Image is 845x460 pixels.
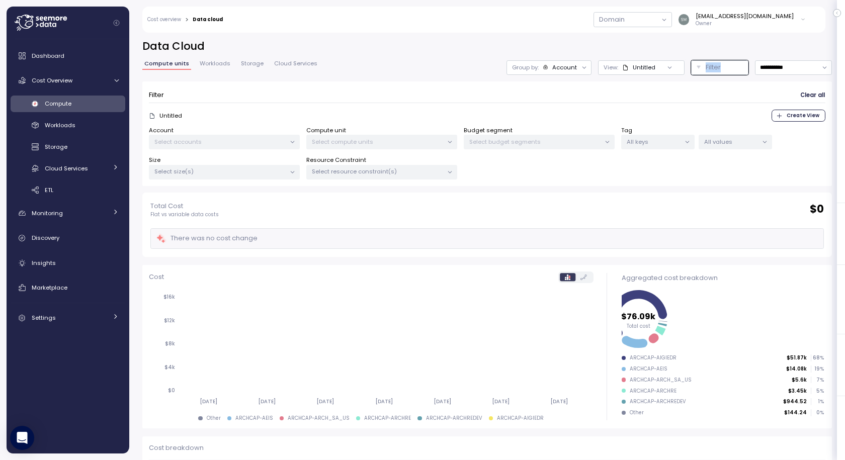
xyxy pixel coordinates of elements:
[706,62,721,72] p: Filter
[11,46,125,66] a: Dashboard
[32,314,56,322] span: Settings
[168,387,175,394] tspan: $0
[787,110,819,121] span: Create View
[800,88,825,103] button: Clear all
[627,323,650,329] tspan: Total cost
[306,156,366,165] label: Resource Constraint
[784,409,807,416] p: $144.24
[621,126,632,135] label: Tag
[627,138,681,146] p: All keys
[165,340,175,347] tspan: $8k
[149,156,160,165] label: Size
[622,273,824,283] div: Aggregated cost breakdown
[32,52,64,60] span: Dashboard
[630,409,644,416] div: Other
[811,388,823,395] p: 5 %
[604,63,618,71] p: View:
[783,398,807,405] p: $944.52
[200,61,230,66] span: Workloads
[810,202,824,217] h2: $ 0
[811,365,823,373] p: 19 %
[11,117,125,134] a: Workloads
[159,112,182,120] p: Untitled
[11,278,125,298] a: Marketplace
[811,354,823,361] p: 68 %
[149,443,825,453] p: Cost breakdown
[691,60,748,75] button: Filter
[11,160,125,176] a: Cloud Services
[150,201,219,211] p: Total Cost
[156,233,258,244] div: There was no cost change
[696,12,794,20] div: [EMAIL_ADDRESS][DOMAIN_NAME]
[32,234,59,242] span: Discovery
[149,272,164,282] p: Cost
[787,354,807,361] p: $51.87k
[45,186,53,194] span: ETL
[811,398,823,405] p: 1 %
[154,167,286,175] p: Select size(s)
[704,138,758,146] p: All values
[32,284,67,292] span: Marketplace
[185,17,189,23] div: >
[786,365,807,373] p: $14.08k
[11,228,125,248] a: Discovery
[469,138,601,146] p: Select budget segments
[316,398,334,405] tspan: [DATE]
[258,398,276,405] tspan: [DATE]
[375,398,392,405] tspan: [DATE]
[630,377,692,384] div: ARCHCAP-ARCH_SA_US
[434,398,451,405] tspan: [DATE]
[622,63,655,71] div: Untitled
[144,61,189,66] span: Compute units
[150,211,219,218] p: Flat vs variable data costs
[11,139,125,155] a: Storage
[147,17,181,22] a: Cost overview
[792,377,807,384] p: $5.6k
[45,164,88,172] span: Cloud Services
[235,415,273,422] div: ARCHCAP-AEIS
[164,317,175,324] tspan: $12k
[772,110,825,122] button: Create View
[149,126,174,135] label: Account
[11,181,125,198] a: ETL
[45,143,67,151] span: Storage
[45,121,75,129] span: Workloads
[811,377,823,384] p: 7 %
[241,61,264,66] span: Storage
[312,138,443,146] p: Select compute units
[696,20,794,27] p: Owner
[142,39,832,54] h2: Data Cloud
[497,415,544,422] div: ARCHCAP-AIGIEDR
[630,354,677,361] div: ARCHCAP-AIGIEDR
[163,294,175,300] tspan: $16k
[811,409,823,416] p: 0 %
[11,203,125,223] a: Monitoring
[630,365,667,373] div: ARCHCAP-AEIS
[11,96,125,112] a: Compute
[164,364,175,371] tspan: $4k
[552,63,577,71] div: Account
[550,398,568,405] tspan: [DATE]
[788,388,807,395] p: $3.45k
[32,209,63,217] span: Monitoring
[364,415,411,422] div: ARCHCAP-ARCHRE
[11,308,125,328] a: Settings
[800,88,825,102] span: Clear all
[199,398,217,405] tspan: [DATE]
[154,138,286,146] p: Select accounts
[110,19,123,27] button: Collapse navigation
[426,415,482,422] div: ARCHCAP-ARCHREDEV
[207,415,221,422] div: Other
[306,126,346,135] label: Compute unit
[32,259,56,267] span: Insights
[45,100,71,108] span: Compute
[464,126,513,135] label: Budget segment
[10,426,34,450] div: Open Intercom Messenger
[679,14,689,25] img: 8b38840e6dc05d7795a5b5428363ffcd
[630,388,677,395] div: ARCHCAP-ARCHRE
[11,70,125,90] a: Cost Overview
[512,63,539,71] p: Group by:
[11,253,125,273] a: Insights
[599,15,625,25] div: Domain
